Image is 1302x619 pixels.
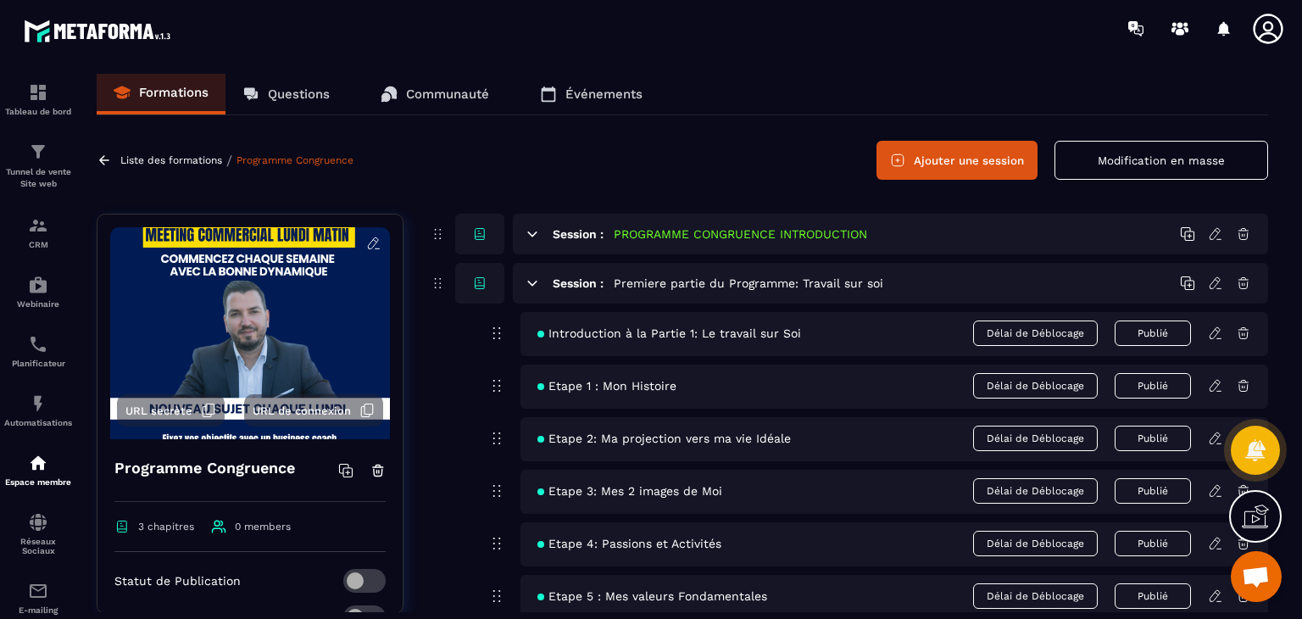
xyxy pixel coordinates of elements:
[4,70,72,129] a: formationformationTableau de bord
[4,381,72,440] a: automationsautomationsAutomatisations
[4,321,72,381] a: schedulerschedulerPlanificateur
[97,74,225,114] a: Formations
[120,154,222,166] a: Liste des formations
[114,456,295,480] h4: Programme Congruence
[523,74,659,114] a: Événements
[406,86,489,102] p: Communauté
[125,404,192,417] span: URL secrète
[614,275,883,292] h5: Premiere partie du Programme: Travail sur soi
[226,153,232,169] span: /
[4,477,72,487] p: Espace membre
[537,379,676,393] span: Etape 1 : Mon Histoire
[28,393,48,414] img: automations
[1115,478,1191,504] button: Publié
[4,240,72,249] p: CRM
[4,107,72,116] p: Tableau de bord
[973,583,1098,609] span: Délai de Déblocage
[4,166,72,190] p: Tunnel de vente Site web
[28,334,48,354] img: scheduler
[973,426,1098,451] span: Délai de Déblocage
[4,440,72,499] a: automationsautomationsEspace membre
[364,74,506,114] a: Communauté
[973,321,1098,346] span: Délai de Déblocage
[4,359,72,368] p: Planificateur
[28,512,48,533] img: social-network
[614,226,867,243] h5: PROGRAMME CONGRUENCE INTRODUCTION
[1115,583,1191,609] button: Publié
[1054,141,1268,180] button: Modification en masse
[28,215,48,236] img: formation
[24,15,176,47] img: logo
[537,484,722,498] span: Etape 3: Mes 2 images de Moi
[1115,373,1191,399] button: Publié
[28,82,48,103] img: formation
[4,299,72,309] p: Webinaire
[28,142,48,162] img: formation
[4,537,72,555] p: Réseaux Sociaux
[225,74,347,114] a: Questions
[253,404,351,417] span: URL de connexion
[4,605,72,615] p: E-mailing
[236,154,353,166] a: Programme Congruence
[117,394,225,427] button: URL secrète
[235,521,291,533] span: 0 members
[537,432,791,445] span: Etape 2: Ma projection vers ma vie Idéale
[553,276,604,290] h6: Session :
[28,275,48,295] img: automations
[537,589,767,603] span: Etape 5 : Mes valeurs Fondamentales
[268,86,330,102] p: Questions
[537,537,721,550] span: Etape 4: Passions et Activités
[973,531,1098,556] span: Délai de Déblocage
[1115,321,1191,346] button: Publié
[138,521,194,533] span: 3 chapitres
[114,574,241,588] p: Statut de Publication
[973,373,1098,399] span: Délai de Déblocage
[1115,531,1191,556] button: Publié
[139,85,209,100] p: Formations
[244,394,383,427] button: URL de connexion
[4,418,72,427] p: Automatisations
[110,227,390,439] img: background
[28,453,48,473] img: automations
[4,129,72,203] a: formationformationTunnel de vente Site web
[553,227,604,241] h6: Session :
[4,262,72,321] a: automationsautomationsWebinaire
[973,478,1098,504] span: Délai de Déblocage
[537,326,801,340] span: Introduction à la Partie 1: Le travail sur Soi
[4,499,72,568] a: social-networksocial-networkRéseaux Sociaux
[876,141,1038,180] button: Ajouter une session
[4,203,72,262] a: formationformationCRM
[28,581,48,601] img: email
[1231,551,1282,602] div: Ouvrir le chat
[1115,426,1191,451] button: Publié
[565,86,643,102] p: Événements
